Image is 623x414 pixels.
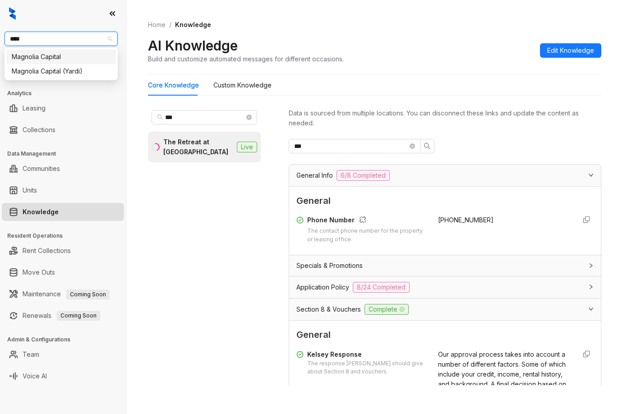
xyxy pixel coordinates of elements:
span: close-circle [410,143,415,149]
a: Knowledge [23,203,59,221]
span: Coming Soon [57,311,100,321]
a: RenewalsComing Soon [23,307,100,325]
h3: Analytics [7,89,126,97]
div: Data is sourced from multiple locations. You can disconnect these links and update the content as... [289,108,601,128]
li: / [169,20,171,30]
div: Magnolia Capital (Yardi) [6,64,116,78]
span: General [296,194,594,208]
span: Application Policy [296,282,349,292]
div: Custom Knowledge [213,80,272,90]
div: Application Policy8/24 Completed [289,276,601,298]
li: Rent Collections [2,242,124,260]
div: Phone Number [307,215,427,227]
a: Communities [23,160,60,178]
span: close-circle [246,115,252,120]
h2: AI Knowledge [148,37,238,54]
span: General [296,328,594,342]
div: Kelsey Response [307,350,427,359]
li: Leads [2,60,124,78]
li: Team [2,345,124,363]
span: collapsed [588,284,594,290]
div: Specials & Promotions [289,255,601,276]
a: Collections [23,121,55,139]
span: Complete [365,304,409,315]
div: Magnolia Capital [6,50,116,64]
a: Team [23,345,39,363]
span: Section 8 & Vouchers [296,304,361,314]
span: General Info [296,170,333,180]
span: search [424,143,431,150]
li: Maintenance [2,285,124,303]
img: logo [9,7,16,20]
span: 8/24 Completed [353,282,410,293]
li: Voice AI [2,367,124,385]
div: The response [PERSON_NAME] should give about Section 8 and vouchers [307,359,427,377]
span: Specials & Promotions [296,261,363,271]
a: Voice AI [23,367,47,385]
div: Build and customize automated messages for different occasions. [148,54,344,64]
span: [PHONE_NUMBER] [438,216,494,224]
div: The Retreat at [GEOGRAPHIC_DATA] [163,137,233,157]
li: Collections [2,121,124,139]
li: Units [2,181,124,199]
a: Units [23,181,37,199]
span: Coming Soon [66,290,110,299]
li: Knowledge [2,203,124,221]
li: Renewals [2,307,124,325]
span: Edit Knowledge [547,46,594,55]
a: Leasing [23,99,46,117]
span: Knowledge [175,21,211,28]
span: search [157,114,163,120]
div: Magnolia Capital [12,52,111,62]
span: collapsed [588,263,594,268]
span: expanded [588,306,594,312]
div: General Info6/8 Completed [289,165,601,186]
h3: Resident Operations [7,232,126,240]
a: Home [146,20,167,30]
h3: Admin & Configurations [7,336,126,344]
li: Leasing [2,99,124,117]
div: Magnolia Capital (Yardi) [12,66,111,76]
div: The contact phone number for the property or leasing office. [307,227,427,244]
button: Edit Knowledge [540,43,601,58]
h3: Data Management [7,150,126,158]
div: Section 8 & VouchersComplete [289,299,601,320]
span: expanded [588,172,594,178]
li: Communities [2,160,124,178]
span: 6/8 Completed [337,170,390,181]
div: Core Knowledge [148,80,199,90]
span: Live [237,142,257,152]
a: Move Outs [23,263,55,281]
a: Rent Collections [23,242,71,260]
li: Move Outs [2,263,124,281]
